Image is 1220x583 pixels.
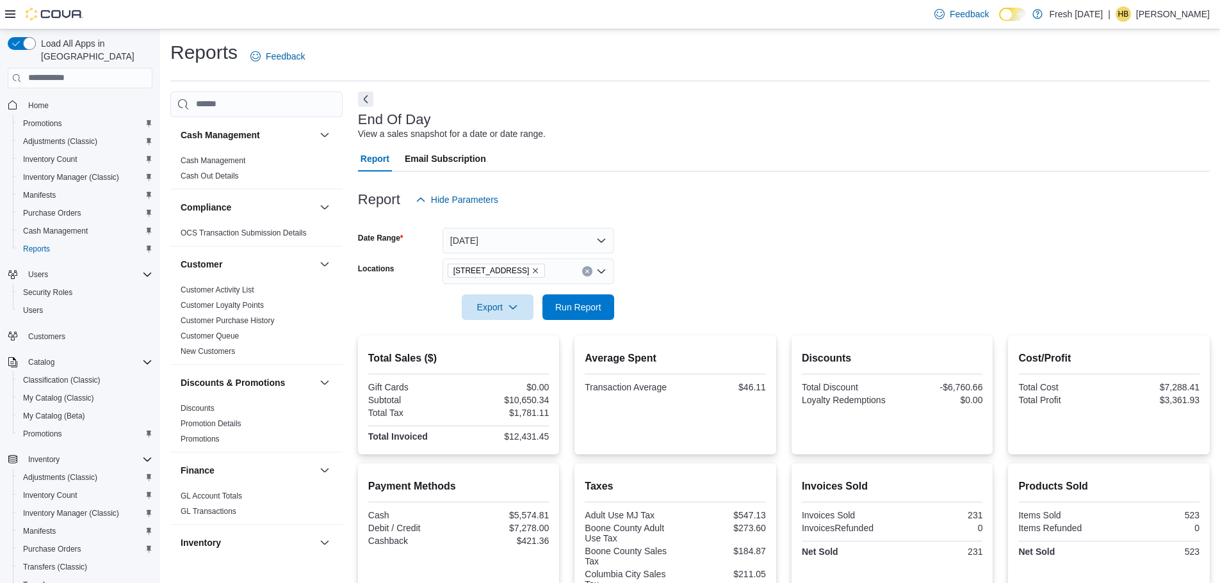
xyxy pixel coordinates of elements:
[18,523,61,539] a: Manifests
[18,223,152,239] span: Cash Management
[23,190,56,200] span: Manifests
[23,452,152,467] span: Inventory
[23,544,81,554] span: Purchase Orders
[368,510,456,520] div: Cash
[317,463,332,478] button: Finance
[1018,351,1200,366] h2: Cost/Profit
[317,375,332,390] button: Discounts & Promotions
[13,204,158,222] button: Purchase Orders
[245,44,310,69] a: Feedback
[181,129,314,141] button: Cash Management
[23,267,53,282] button: Users
[13,540,158,558] button: Purchase Orders
[181,129,260,141] h3: Cash Management
[596,266,606,276] button: Open list of options
[23,452,65,467] button: Inventory
[18,205,86,221] a: Purchase Orders
[181,201,231,214] h3: Compliance
[1112,382,1200,392] div: $7,288.41
[23,490,77,500] span: Inventory Count
[23,508,119,518] span: Inventory Manager (Classic)
[23,136,97,147] span: Adjustments (Classic)
[18,170,152,185] span: Inventory Manager (Classic)
[181,172,239,180] a: Cash Out Details
[181,506,236,516] span: GL Transactions
[18,116,67,131] a: Promotions
[3,96,158,115] button: Home
[23,172,119,182] span: Inventory Manager (Classic)
[13,284,158,301] button: Security Roles
[13,504,158,522] button: Inventory Manager (Classic)
[895,510,982,520] div: 231
[802,510,890,520] div: Invoices Sold
[18,205,152,221] span: Purchase Orders
[28,454,60,465] span: Inventory
[461,510,549,520] div: $5,574.81
[18,426,152,442] span: Promotions
[895,382,982,392] div: -$6,760.66
[895,523,982,533] div: 0
[431,193,498,206] span: Hide Parameters
[181,434,220,444] span: Promotions
[170,401,343,452] div: Discounts & Promotions
[18,559,92,575] a: Transfers (Classic)
[18,506,124,521] a: Inventory Manager (Classic)
[18,188,152,203] span: Manifests
[18,134,102,149] a: Adjustments (Classic)
[23,208,81,218] span: Purchase Orders
[266,50,305,63] span: Feedback
[585,382,672,392] div: Transaction Average
[28,269,48,280] span: Users
[1018,523,1106,533] div: Items Refunded
[802,351,983,366] h2: Discounts
[23,305,43,315] span: Users
[678,523,766,533] div: $273.60
[170,282,343,364] div: Customer
[18,523,152,539] span: Manifests
[13,222,158,240] button: Cash Management
[802,479,983,494] h2: Invoices Sold
[13,425,158,443] button: Promotions
[18,390,99,406] a: My Catalog (Classic)
[23,244,50,254] span: Reports
[443,228,614,253] button: [DATE]
[18,488,83,503] a: Inventory Count
[181,316,275,325] a: Customer Purchase History
[170,40,238,65] h1: Reports
[13,389,158,407] button: My Catalog (Classic)
[13,186,158,204] button: Manifests
[358,127,546,141] div: View a sales snapshot for a date or date range.
[3,451,158,468] button: Inventory
[23,97,152,113] span: Home
[18,408,152,424] span: My Catalog (Beta)
[1118,6,1129,22] span: HB
[13,468,158,486] button: Adjustments (Classic)
[18,170,124,185] a: Inventory Manager (Classic)
[555,301,601,314] span: Run Report
[181,491,242,501] span: GL Account Totals
[18,470,152,485] span: Adjustments (Classic)
[26,8,83,20] img: Cova
[170,488,343,524] div: Finance
[999,8,1026,21] input: Dark Mode
[181,285,254,295] span: Customer Activity List
[18,488,152,503] span: Inventory Count
[18,390,152,406] span: My Catalog (Classic)
[23,526,56,536] span: Manifests
[23,328,152,344] span: Customers
[448,264,546,278] span: 1407 Cinnamon Hill Lane
[18,241,55,257] a: Reports
[929,1,994,27] a: Feedback
[170,225,343,246] div: Compliance
[181,331,239,341] span: Customer Queue
[368,351,549,366] h2: Total Sales ($)
[13,132,158,150] button: Adjustments (Classic)
[1018,382,1106,392] div: Total Cost
[18,134,152,149] span: Adjustments (Classic)
[18,372,152,388] span: Classification (Classic)
[23,562,87,572] span: Transfers (Classic)
[1136,6,1210,22] p: [PERSON_NAME]
[23,411,85,421] span: My Catalog (Beta)
[950,8,989,20] span: Feedback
